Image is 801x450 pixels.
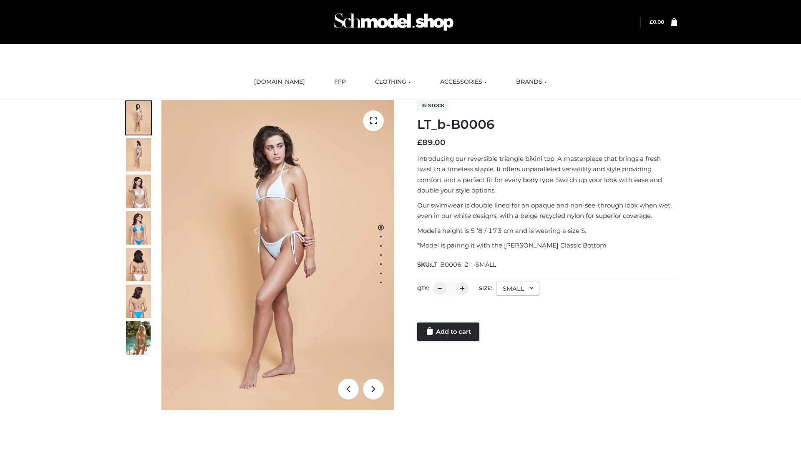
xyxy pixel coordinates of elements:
[417,100,448,110] span: In stock
[496,282,539,296] div: SMALL
[126,321,151,355] img: Arieltop_CloudNine_AzureSky2.jpg
[417,260,497,270] span: SKU:
[126,138,151,171] img: ArielClassicBikiniTop_CloudNine_AzureSky_OW114ECO_2-scaled.jpg
[369,73,417,91] a: CLOTHING
[161,100,394,410] img: ArielClassicBikiniTop_CloudNine_AzureSky_OW114ECO_1
[417,285,429,291] label: QTY:
[650,19,664,25] a: £0.00
[248,73,311,91] a: [DOMAIN_NAME]
[126,248,151,281] img: ArielClassicBikiniTop_CloudNine_AzureSky_OW114ECO_7-scaled.jpg
[126,175,151,208] img: ArielClassicBikiniTop_CloudNine_AzureSky_OW114ECO_3-scaled.jpg
[417,117,677,132] h1: LT_b-B0006
[434,73,493,91] a: ACCESSORIES
[126,211,151,245] img: ArielClassicBikiniTop_CloudNine_AzureSky_OW114ECO_4-scaled.jpg
[417,322,479,341] a: Add to cart
[417,138,446,147] bdi: 89.00
[126,285,151,318] img: ArielClassicBikiniTop_CloudNine_AzureSky_OW114ECO_8-scaled.jpg
[417,138,422,147] span: £
[650,19,664,25] bdi: 0.00
[331,5,456,38] img: Schmodel Admin 964
[417,225,677,236] p: Model’s height is 5 ‘8 / 173 cm and is wearing a size S.
[417,240,677,251] p: *Model is pairing it with the [PERSON_NAME] Classic Bottom
[328,73,352,91] a: FFP
[417,153,677,196] p: Introducing our reversible triangle bikini top. A masterpiece that brings a fresh twist to a time...
[417,200,677,221] p: Our swimwear is double lined for an opaque and non-see-through look when wet, even in our white d...
[650,19,653,25] span: £
[431,261,496,268] span: LT_B0006_2-_-SMALL
[126,101,151,135] img: ArielClassicBikiniTop_CloudNine_AzureSky_OW114ECO_1-scaled.jpg
[479,285,492,291] label: Size:
[510,73,553,91] a: BRANDS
